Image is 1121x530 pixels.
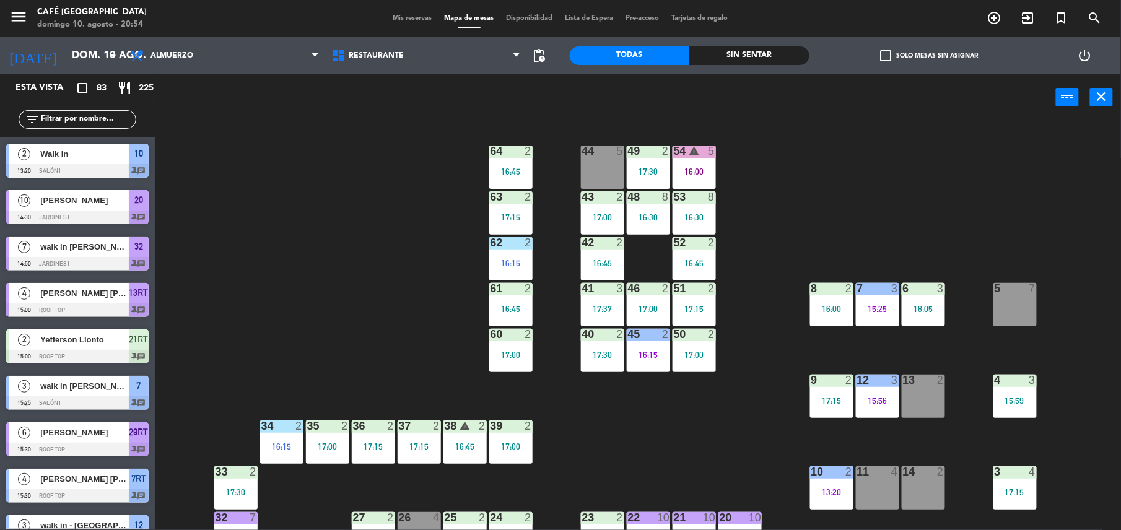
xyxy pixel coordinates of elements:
[880,50,891,61] span: check_box_outline_blank
[489,350,533,359] div: 17:00
[1094,89,1109,104] i: close
[810,488,853,497] div: 13:20
[479,512,486,523] div: 2
[261,420,262,432] div: 34
[902,305,945,313] div: 18:05
[616,283,624,294] div: 3
[582,512,583,523] div: 23
[708,329,715,340] div: 2
[937,283,944,294] div: 3
[399,512,399,523] div: 26
[845,466,853,477] div: 2
[582,146,583,157] div: 44
[129,285,149,300] span: 13RT
[349,51,404,60] span: Restaurante
[352,442,395,451] div: 17:15
[40,426,129,439] span: [PERSON_NAME]
[9,7,28,30] button: menu
[18,473,30,485] span: 4
[531,48,546,63] span: pending_actions
[479,420,486,432] div: 2
[250,466,257,477] div: 2
[353,420,354,432] div: 36
[674,283,674,294] div: 51
[1088,11,1102,25] i: search
[708,283,715,294] div: 2
[500,15,559,22] span: Disponibilidad
[674,237,674,248] div: 52
[214,488,258,497] div: 17:30
[341,420,349,432] div: 2
[306,442,349,451] div: 17:00
[616,329,624,340] div: 2
[260,442,303,451] div: 16:15
[720,512,720,523] div: 20
[628,329,629,340] div: 45
[25,112,40,127] i: filter_list
[150,51,193,60] span: Almuerzo
[666,15,735,22] span: Tarjetas de regalo
[689,146,699,156] i: warning
[856,396,899,405] div: 15:56
[387,420,395,432] div: 2
[627,213,670,222] div: 16:30
[891,283,899,294] div: 3
[582,329,583,340] div: 40
[628,191,629,202] div: 48
[97,81,107,95] span: 83
[810,396,853,405] div: 17:15
[40,147,129,160] span: Walk In
[18,148,30,160] span: 2
[616,146,624,157] div: 5
[399,420,399,432] div: 37
[40,380,129,393] span: walk in [PERSON_NAME]
[18,334,30,346] span: 2
[627,305,670,313] div: 17:00
[857,283,858,294] div: 7
[708,146,715,157] div: 5
[353,512,354,523] div: 27
[570,46,689,65] div: Todas
[857,375,858,386] div: 12
[708,191,715,202] div: 8
[18,241,30,253] span: 7
[18,287,30,300] span: 4
[620,15,666,22] span: Pre-acceso
[525,283,532,294] div: 2
[525,329,532,340] div: 2
[489,167,533,176] div: 16:45
[525,146,532,157] div: 2
[525,191,532,202] div: 2
[489,213,533,222] div: 17:15
[387,512,395,523] div: 2
[134,193,143,207] span: 20
[137,378,141,393] span: 7
[673,213,716,222] div: 16:30
[673,167,716,176] div: 16:00
[18,194,30,207] span: 10
[857,466,858,477] div: 11
[987,11,1002,25] i: add_circle_outline
[891,375,899,386] div: 3
[1090,88,1113,106] button: close
[40,194,129,207] span: [PERSON_NAME]
[995,375,995,386] div: 4
[662,191,670,202] div: 8
[1056,88,1079,106] button: power_input
[438,15,500,22] span: Mapa de mesas
[581,305,624,313] div: 17:37
[295,420,303,432] div: 2
[1054,11,1069,25] i: turned_in_not
[6,80,89,95] div: Esta vista
[525,512,532,523] div: 2
[616,191,624,202] div: 2
[1029,283,1036,294] div: 7
[37,19,147,31] div: domingo 10. agosto - 20:54
[995,283,995,294] div: 5
[674,329,674,340] div: 50
[628,146,629,157] div: 49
